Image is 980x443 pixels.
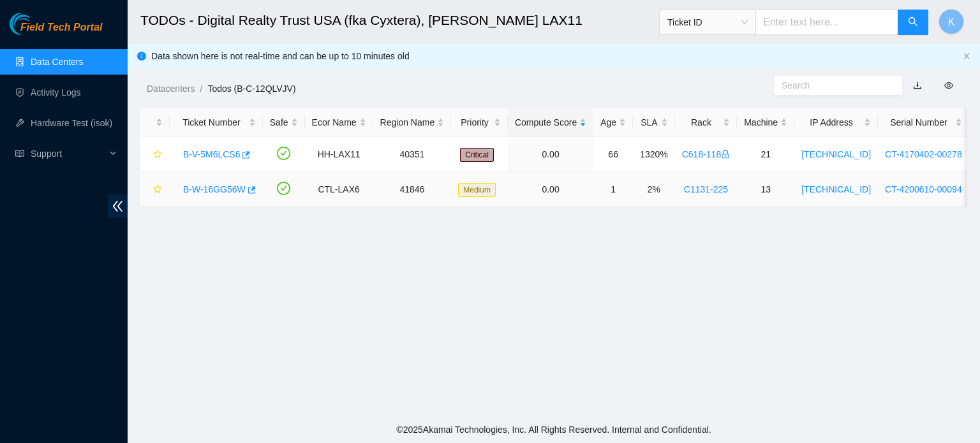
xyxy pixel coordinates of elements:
[737,137,794,172] td: 21
[682,149,731,159] a: C618-118lock
[460,148,494,162] span: Critical
[200,84,202,94] span: /
[373,172,452,207] td: 41846
[593,172,633,207] td: 1
[721,150,730,159] span: lock
[31,118,112,128] a: Hardware Test (isok)
[108,194,128,218] span: double-left
[458,183,496,197] span: Medium
[183,184,246,194] a: B-W-16GG56W
[755,10,898,35] input: Enter text here...
[147,84,195,94] a: Datacenters
[31,57,83,67] a: Data Centers
[277,182,290,195] span: check-circle
[508,137,593,172] td: 0.00
[801,149,871,159] a: [TECHNICAL_ID]
[885,184,962,194] a: CT-4200610-00094
[963,52,970,60] span: close
[801,184,871,194] a: [TECHNICAL_ID]
[782,78,885,92] input: Search
[885,149,962,159] a: CT-4170402-00278
[737,172,794,207] td: 13
[147,144,163,164] button: star
[667,13,748,32] span: Ticket ID
[898,10,928,35] button: search
[128,416,980,443] footer: © 2025 Akamai Technologies, Inc. All Rights Reserved. Internal and Confidential.
[147,179,163,200] button: star
[10,23,102,40] a: Akamai TechnologiesField Tech Portal
[684,184,728,194] a: C1131-225
[31,141,106,166] span: Support
[305,172,373,207] td: CTL-LAX6
[939,9,964,34] button: K
[20,22,102,34] span: Field Tech Portal
[10,13,64,35] img: Akamai Technologies
[633,137,675,172] td: 1320%
[153,150,162,160] span: star
[183,149,240,159] a: B-V-5M6LCS6
[908,17,918,29] span: search
[944,81,953,90] span: eye
[913,80,922,91] a: download
[207,84,295,94] a: Todos (B-C-12QLVJV)
[305,137,373,172] td: HH-LAX11
[31,87,81,98] a: Activity Logs
[593,137,633,172] td: 66
[948,14,955,30] span: K
[373,137,452,172] td: 40351
[633,172,675,207] td: 2%
[903,75,932,96] button: download
[15,149,24,158] span: read
[963,52,970,61] button: close
[508,172,593,207] td: 0.00
[153,185,162,195] span: star
[277,147,290,160] span: check-circle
